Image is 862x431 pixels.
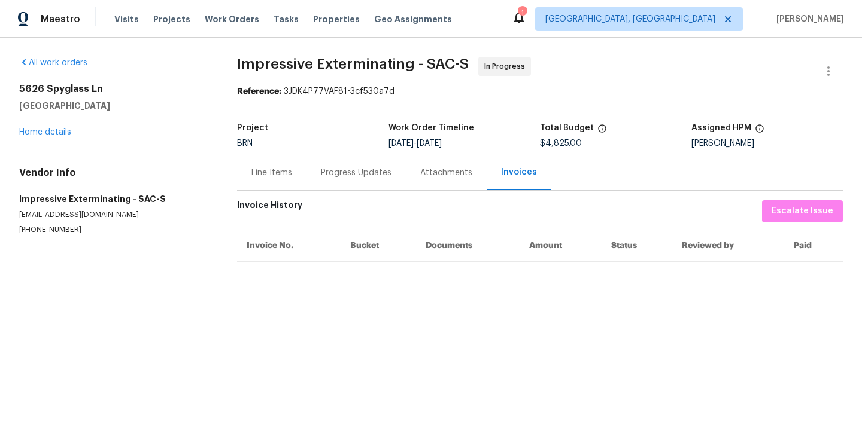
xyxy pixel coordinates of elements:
[251,167,292,179] div: Line Items
[417,139,442,148] span: [DATE]
[597,124,607,139] span: The total cost of line items that have been proposed by Opendoor. This sum includes line items th...
[501,166,537,178] div: Invoices
[19,100,208,112] h5: [GEOGRAPHIC_DATA]
[784,230,843,261] th: Paid
[602,230,672,261] th: Status
[755,124,764,139] span: The hpm assigned to this work order.
[19,83,208,95] h2: 5626 Spyglass Ln
[19,225,208,235] p: [PHONE_NUMBER]
[420,167,472,179] div: Attachments
[772,204,833,219] span: Escalate Issue
[19,193,208,205] h5: Impressive Exterminating - SAC-S
[41,13,80,25] span: Maestro
[19,167,208,179] h4: Vendor Info
[237,139,253,148] span: BRN
[540,139,582,148] span: $4,825.00
[313,13,360,25] span: Properties
[114,13,139,25] span: Visits
[484,60,530,72] span: In Progress
[274,15,299,23] span: Tasks
[672,230,784,261] th: Reviewed by
[237,85,843,97] div: 3JDK4P77VAF81-3cf530a7d
[321,167,391,179] div: Progress Updates
[237,87,281,96] b: Reference:
[416,230,520,261] th: Documents
[691,139,843,148] div: [PERSON_NAME]
[237,124,268,132] h5: Project
[388,139,414,148] span: [DATE]
[518,7,526,19] div: 1
[205,13,259,25] span: Work Orders
[520,230,602,261] th: Amount
[19,128,71,136] a: Home details
[237,230,341,261] th: Invoice No.
[374,13,452,25] span: Geo Assignments
[19,210,208,220] p: [EMAIL_ADDRESS][DOMAIN_NAME]
[691,124,751,132] h5: Assigned HPM
[341,230,416,261] th: Bucket
[237,57,469,71] span: Impressive Exterminating - SAC-S
[237,200,302,216] h6: Invoice History
[772,13,844,25] span: [PERSON_NAME]
[540,124,594,132] h5: Total Budget
[19,59,87,67] a: All work orders
[545,13,715,25] span: [GEOGRAPHIC_DATA], [GEOGRAPHIC_DATA]
[762,200,843,222] button: Escalate Issue
[388,139,442,148] span: -
[388,124,474,132] h5: Work Order Timeline
[153,13,190,25] span: Projects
